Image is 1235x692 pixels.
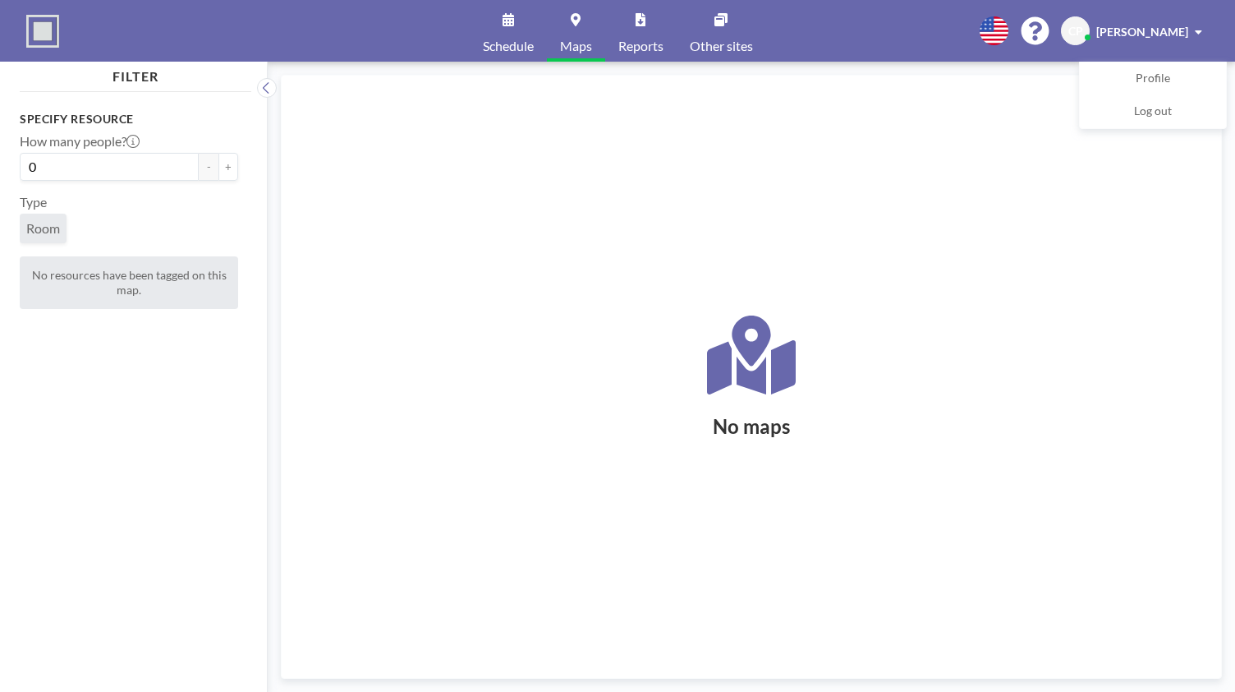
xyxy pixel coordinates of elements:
[199,153,218,181] button: -
[20,62,251,85] h4: FILTER
[713,414,790,439] h2: No maps
[1136,71,1170,87] span: Profile
[218,153,238,181] button: +
[618,39,663,53] span: Reports
[1096,25,1188,39] span: [PERSON_NAME]
[20,256,238,309] div: No resources have been tagged on this map.
[1080,95,1226,128] a: Log out
[20,194,47,210] label: Type
[690,39,753,53] span: Other sites
[1080,62,1226,95] a: Profile
[483,39,534,53] span: Schedule
[26,220,60,237] span: Room
[26,15,59,48] img: organization-logo
[20,112,238,127] h3: Specify resource
[1134,104,1172,120] span: Log out
[20,133,140,150] label: How many people?
[560,39,592,53] span: Maps
[1068,24,1083,39] span: CP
